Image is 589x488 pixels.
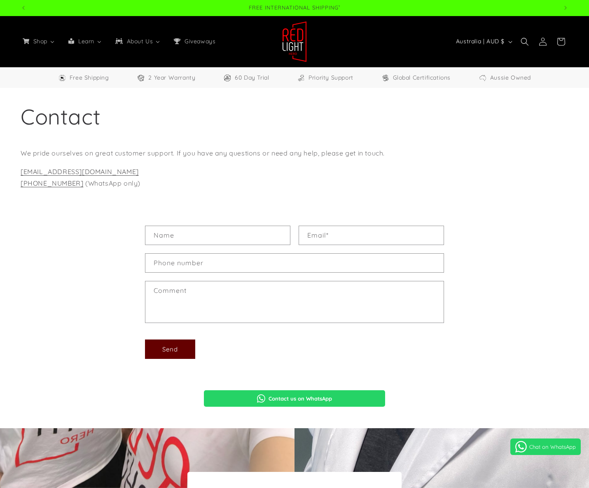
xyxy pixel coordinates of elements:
[148,73,195,83] span: 2 Year Warranty
[249,4,340,11] span: FREE INTERNATIONAL SHIPPING¹
[21,167,139,176] a: [EMAIL_ADDRESS][DOMAIN_NAME]
[32,38,48,45] span: Shop
[516,33,534,51] summary: Search
[381,73,451,83] a: Global Certifications
[235,73,269,83] span: 60 Day Trial
[137,73,195,83] a: 2 Year Warranty
[223,74,231,82] img: Trial Icon
[108,33,167,50] a: About Us
[451,34,516,50] button: Australia | AUD $
[58,73,109,83] a: Free Worldwide Shipping
[456,37,505,46] span: Australia | AUD $
[21,147,568,159] p: We pride ourselves on great customer support. If you have any questions or need any help, please ...
[58,74,66,82] img: Free Shipping Icon
[490,73,531,83] span: Aussie Owned
[70,73,109,83] span: Free Shipping
[223,73,269,83] a: 60 Day Trial
[479,73,531,83] a: Aussie Owned
[297,73,353,83] a: Priority Support
[16,33,61,50] a: Shop
[309,73,353,83] span: Priority Support
[510,438,581,455] a: Chat on WhatsApp
[145,339,195,359] button: Send
[183,38,216,45] span: Giveaways
[167,33,221,50] a: Giveaways
[77,38,95,45] span: Learn
[282,21,307,62] img: Red Light Hero
[21,179,83,187] a: [PHONE_NUMBER]
[297,74,305,82] img: Support Icon
[125,38,154,45] span: About Us
[479,74,487,82] img: Aussie Owned Icon
[204,390,385,407] a: Contact us on WhatsApp
[529,443,576,450] span: Chat on WhatsApp
[393,73,451,83] span: Global Certifications
[269,395,332,402] span: Contact us on WhatsApp
[381,74,390,82] img: Certifications Icon
[21,166,568,190] p: (WhatsApp only)
[137,74,145,82] img: Warranty Icon
[21,103,568,131] h1: Contact
[61,33,108,50] a: Learn
[279,18,310,65] a: Red Light Hero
